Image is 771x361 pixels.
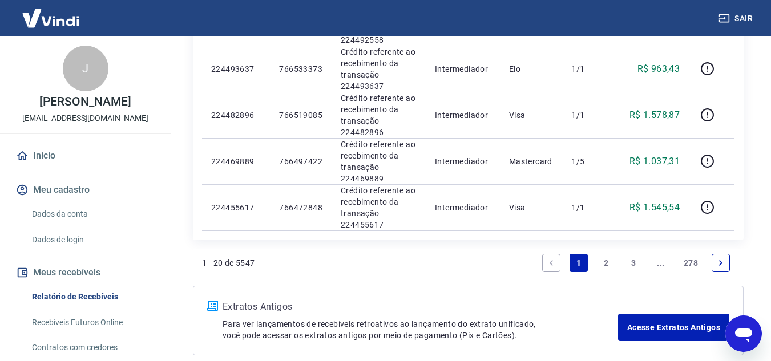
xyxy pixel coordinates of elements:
[509,109,554,121] p: Visa
[509,63,554,75] p: Elo
[652,254,670,272] a: Jump forward
[629,155,680,168] p: R$ 1.037,31
[538,249,734,277] ul: Pagination
[716,8,757,29] button: Sair
[39,96,131,108] p: [PERSON_NAME]
[211,63,261,75] p: 224493637
[637,62,680,76] p: R$ 963,43
[571,63,605,75] p: 1/1
[63,46,108,91] div: J
[14,1,88,35] img: Vindi
[509,202,554,213] p: Visa
[279,63,322,75] p: 766533373
[597,254,615,272] a: Page 2
[14,177,157,202] button: Meu cadastro
[223,300,618,314] p: Extratos Antigos
[341,139,417,184] p: Crédito referente ao recebimento da transação 224469889
[624,254,643,272] a: Page 3
[27,202,157,226] a: Dados da conta
[341,92,417,138] p: Crédito referente ao recebimento da transação 224482896
[279,156,322,167] p: 766497422
[22,112,148,124] p: [EMAIL_ADDRESS][DOMAIN_NAME]
[341,185,417,230] p: Crédito referente ao recebimento da transação 224455617
[14,143,157,168] a: Início
[725,315,762,352] iframe: Botão para abrir a janela de mensagens
[629,201,680,214] p: R$ 1.545,54
[279,109,322,121] p: 766519085
[679,254,703,272] a: Page 278
[435,202,491,213] p: Intermediador
[435,156,491,167] p: Intermediador
[341,46,417,92] p: Crédito referente ao recebimento da transação 224493637
[14,260,157,285] button: Meus recebíveis
[571,202,605,213] p: 1/1
[27,285,157,309] a: Relatório de Recebíveis
[629,108,680,122] p: R$ 1.578,87
[712,254,730,272] a: Next page
[27,311,157,334] a: Recebíveis Futuros Online
[27,228,157,252] a: Dados de login
[211,202,261,213] p: 224455617
[570,254,588,272] a: Page 1 is your current page
[211,156,261,167] p: 224469889
[223,318,618,341] p: Para ver lançamentos de recebíveis retroativos ao lançamento do extrato unificado, você pode aces...
[211,109,261,121] p: 224482896
[509,156,554,167] p: Mastercard
[542,254,560,272] a: Previous page
[618,314,729,341] a: Acesse Extratos Antigos
[207,301,218,311] img: ícone
[435,63,491,75] p: Intermediador
[27,336,157,359] a: Contratos com credores
[435,109,491,121] p: Intermediador
[202,257,255,269] p: 1 - 20 de 5547
[571,156,605,167] p: 1/5
[279,202,322,213] p: 766472848
[571,109,605,121] p: 1/1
